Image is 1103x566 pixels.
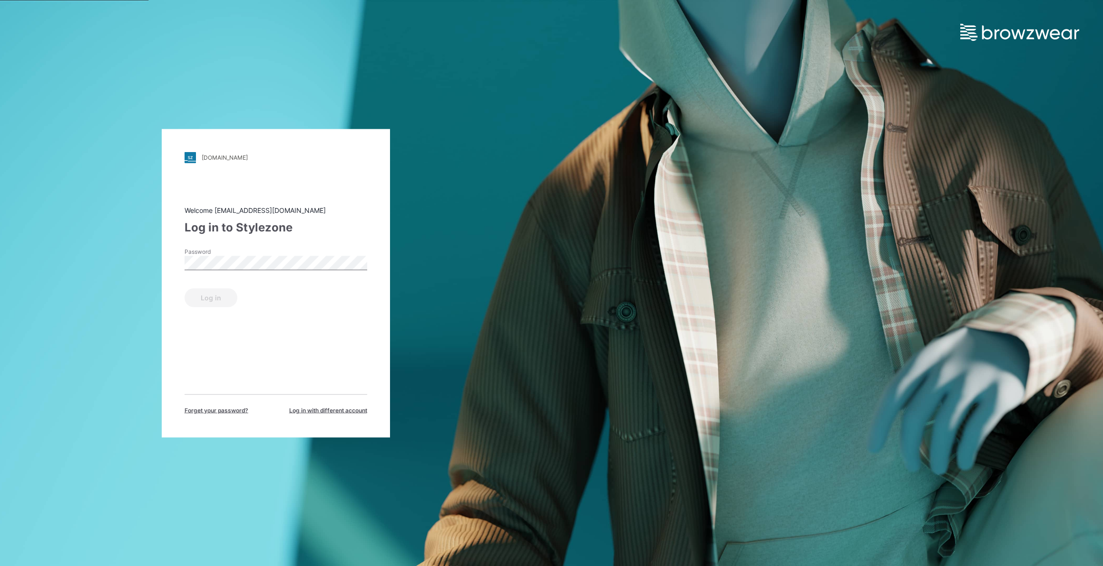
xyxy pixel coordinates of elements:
span: Log in with different account [289,406,367,414]
div: [DOMAIN_NAME] [202,154,248,161]
span: Forget your password? [185,406,248,414]
div: Log in to Stylezone [185,219,367,236]
label: Password [185,247,251,256]
a: [DOMAIN_NAME] [185,152,367,163]
img: browzwear-logo.e42bd6dac1945053ebaf764b6aa21510.svg [960,24,1079,41]
div: Welcome [EMAIL_ADDRESS][DOMAIN_NAME] [185,205,367,215]
img: stylezone-logo.562084cfcfab977791bfbf7441f1a819.svg [185,152,196,163]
